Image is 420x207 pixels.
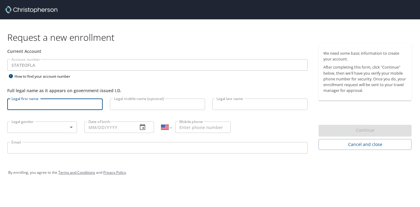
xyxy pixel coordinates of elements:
div: How to find your account number [7,73,83,80]
span: Cancel and close [323,141,407,148]
button: Cancel and close [319,139,412,150]
div: Current Account [7,48,308,54]
div: Full legal name as it appears on government-issued I.D. [7,87,308,94]
p: After completing this form, click "Continue" below, then we'll have you verify your mobile phone ... [323,64,407,93]
div: ​ [7,121,77,133]
img: cbt logo [5,6,57,13]
input: Enter phone number [175,121,231,133]
h1: Request a new enrollment [7,31,416,43]
input: MM/DD/YYYY [84,121,133,133]
div: By enrolling, you agree to the and . [8,165,412,180]
a: Privacy Policy [103,170,126,175]
a: Terms and Conditions [58,170,95,175]
p: We need some basic information to create your account. [323,50,407,62]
